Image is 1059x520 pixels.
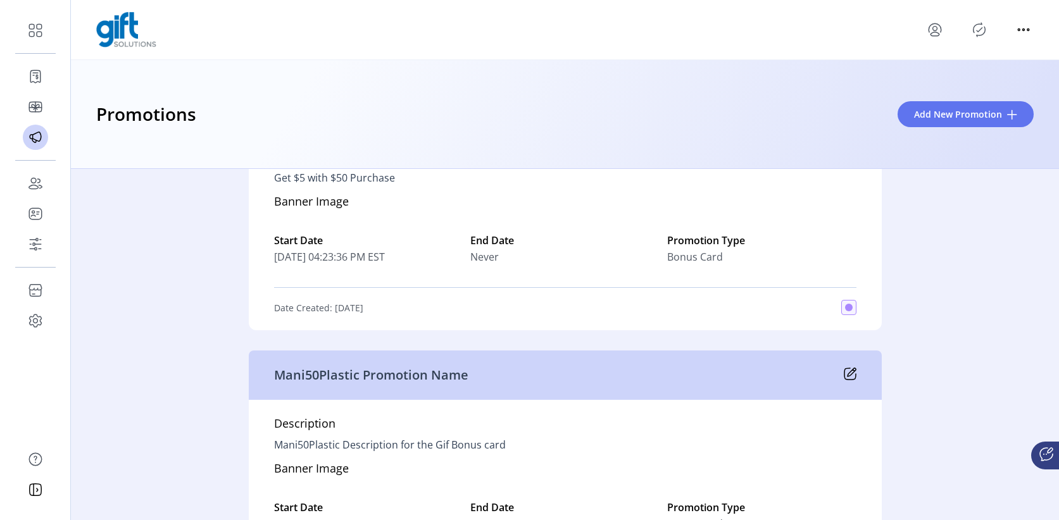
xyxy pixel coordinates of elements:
[667,249,723,264] span: Bonus Card
[1013,20,1034,40] button: menu
[925,20,945,40] button: menu
[274,437,506,452] p: Mani50Plastic Description for the Gif Bonus card
[667,233,856,248] label: Promotion Type
[274,460,349,482] h5: Banner Image
[274,366,468,385] p: Mani50Plastic Promotion Name
[914,108,1002,121] span: Add New Promotion
[470,233,660,248] label: End Date
[274,233,463,248] label: Start Date
[969,20,989,40] button: Publisher Panel
[274,170,395,185] p: Get $5 with $50 Purchase
[470,500,660,515] label: End Date
[274,301,363,314] p: Date Created: [DATE]
[274,415,335,437] h5: Description
[898,101,1034,127] button: Add New Promotion
[274,500,463,515] label: Start Date
[470,249,499,264] span: Never
[96,101,196,128] h3: Promotions
[274,249,463,264] span: [DATE] 04:23:36 PM EST
[96,12,156,47] img: logo
[274,193,349,215] h5: Banner Image
[667,500,856,515] label: Promotion Type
